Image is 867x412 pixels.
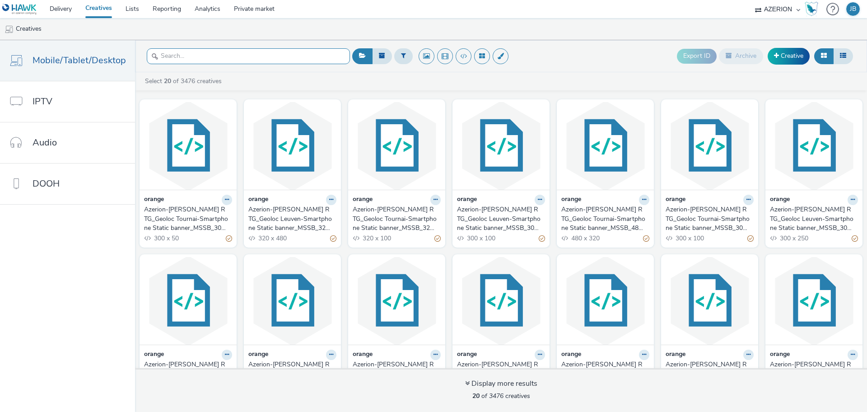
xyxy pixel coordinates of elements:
img: Azerion-RON RTG_Geoloc Leuven-Smartphone Static banner_MSSB_480x320_CPM_STD_BRD_RTG_DUT_X_X_RTG m... [559,257,652,345]
a: Azerion-[PERSON_NAME] RTG_Geoloc Tournai-Smartphone Static banner_MSSB_320x480_CPM_STD_BRD_RTG_FR... [353,360,441,388]
img: Azerion-RON RTG_Geoloc Leuven-Smartphone Static banner_MSSB_300x250_CPM_STD_BRD_RTG_DUT_X_X_RTG m... [768,102,860,190]
img: Azerion-RON RTG_Geoloc Leuven-Smartphone Static banner_MSSB_300x50_CPM_STD_BRD_RTG_DUT_X_X_RTG mo... [768,257,860,345]
a: Select of 3476 creatives [144,77,225,85]
button: Table [833,48,853,64]
button: Grid [814,48,834,64]
strong: orange [770,350,790,360]
img: Azerion-RON RTG_Geoloc Leuven-Smartphone Static banner_MSSB_300x100_CPM_STD_BRD_RTG_DUT_X_X_RTG m... [455,102,547,190]
a: Hawk Academy [805,2,822,16]
div: Azerion-[PERSON_NAME] RTG_Geoloc Tournai-Smartphone Static banner_MSSB_480x320_CPM_STD_BRD_RTG_FR... [561,205,646,233]
div: Azerion-[PERSON_NAME] RTG_Geoloc Leuven-Smartphone Static banner_MSSB_480x320_CPM_STD_BRD_RTG_DUT... [561,360,646,388]
div: Partially valid [539,234,545,243]
span: 300 x 250 [779,234,808,243]
span: Audio [33,136,57,149]
strong: orange [457,350,477,360]
strong: orange [248,195,268,205]
span: 480 x 320 [570,234,600,243]
span: 300 x 50 [153,234,179,243]
a: Azerion-[PERSON_NAME] RTG_Geoloc Leuven-Smartphone Static banner_MSSB_320x480_CPM_STD_BRD_RTG_DUT... [248,205,336,233]
span: 320 x 480 [257,234,287,243]
span: 320 x 100 [362,234,391,243]
div: Partially valid [643,234,649,243]
strong: orange [666,350,685,360]
img: Azerion-RON RTG_Geoloc Tournai-Smartphone Static banner_MSSB_300x100_CPM_STD_BRD_RTG_FRE_X_X_RTG ... [663,102,756,190]
input: Search... [147,48,350,64]
a: Creative [768,48,810,64]
div: Azerion-[PERSON_NAME] RTG_Geoloc Leuven-Smartphone Static banner_MSSB_320x50_CPM_STD_BRD_RTG_DUT_... [248,360,333,388]
a: Azerion-[PERSON_NAME] RTG_Geoloc Leuven-Smartphone Static banner_MSSB_320x100_CPM_STD_BRD_RTG_DUT... [457,360,545,388]
div: Partially valid [852,234,858,243]
div: Azerion-[PERSON_NAME] RTG_Geoloc Leuven-Smartphone Static banner_MSSB_300x250_CPM_STD_BRD_RTG_DUT... [770,205,854,233]
div: Azerion-[PERSON_NAME] RTG_Geoloc Tournai-Smartphone Static banner_MSSB_320x480_CPM_STD_BRD_RTG_FR... [353,360,437,388]
a: Azerion-[PERSON_NAME] RTG_Geoloc Tournai-Smartphone Static banner_MSSB_320x100_CPM_STD_BRD_RTG_FR... [353,205,441,233]
img: undefined Logo [2,4,37,15]
div: Azerion-[PERSON_NAME] RTG_Geoloc Leuven-Smartphone Static banner_MSSB_300x100_CPM_STD_BRD_RTG_DUT... [457,205,541,233]
a: Azerion-[PERSON_NAME] RTG_Geoloc Leuven-Smartphone Static banner_MSSB_320x50_CPM_STD_BRD_RTG_DUT_... [248,360,336,388]
div: Azerion-[PERSON_NAME] RTG_Geoloc Leuven-Smartphone Static banner_MSSB_320x100_CPM_STD_BRD_RTG_DUT... [457,360,541,388]
a: Azerion-[PERSON_NAME] RTG_Geoloc Leuven-Smartphone Static banner_MSSB_300x100_CPM_STD_BRD_RTG_DUT... [457,205,545,233]
a: Azerion-[PERSON_NAME] RTG_Geoloc Leuven-Smartphone Static banner_MSSB_480x320_CPM_STD_BRD_RTG_DUT... [561,360,649,388]
strong: orange [561,350,581,360]
a: Azerion-[PERSON_NAME] RTG_Geoloc Tournai-Smartphone Static banner_MSSB_320x50_CPM_STD_BRD_RTG_FRE... [144,360,232,388]
div: Partially valid [747,234,754,243]
strong: orange [770,195,790,205]
span: Mobile/Tablet/Desktop [33,54,126,67]
img: Azerion-RON RTG_Geoloc Tournai-Smartphone Static banner_MSSB_480x320_CPM_STD_BRD_RTG_FRE_X_X_RTG ... [559,102,652,190]
a: Azerion-[PERSON_NAME] RTG_Geoloc Leuven-Smartphone Static banner_MSSB_300x250_CPM_STD_BRD_RTG_DUT... [770,205,858,233]
a: Azerion-[PERSON_NAME] RTG_Geoloc Tournai-Smartphone Static banner_MSSB_300x50_CPM_STD_BRD_RTG_FRE... [144,205,232,233]
div: Azerion-[PERSON_NAME] RTG_Geoloc Leuven-Smartphone Static banner_MSSB_300x50_CPM_STD_BRD_RTG_DUT_... [770,360,854,388]
strong: orange [248,350,268,360]
div: Azerion-[PERSON_NAME] RTG_Geoloc Tournai-Smartphone Static banner_MSSB_300x100_CPM_STD_BRD_RTG_FR... [666,205,750,233]
strong: orange [457,195,477,205]
div: Partially valid [226,234,232,243]
strong: orange [144,350,164,360]
img: Azerion-RON RTG_Geoloc Tournai-Smartphone Static banner_MSSB_300x250_CPM_STD_BRD_RTG_FRE_X_X_RTG ... [663,257,756,345]
a: Azerion-[PERSON_NAME] RTG_Geoloc Tournai-Smartphone Static banner_MSSB_480x320_CPM_STD_BRD_RTG_FR... [561,205,649,233]
strong: orange [353,195,373,205]
img: Azerion-RON RTG_Geoloc Leuven-Smartphone Static banner_MSSB_320x100_CPM_STD_BRD_RTG_DUT_X_X_RTG m... [455,257,547,345]
strong: orange [666,195,685,205]
a: Azerion-[PERSON_NAME] RTG_Geoloc Tournai-Smartphone Static banner_MSSB_300x100_CPM_STD_BRD_RTG_FR... [666,205,754,233]
div: Azerion-[PERSON_NAME] RTG_Geoloc Tournai-Smartphone Static banner_MSSB_300x50_CPM_STD_BRD_RTG_FRE... [144,205,228,233]
img: Azerion-RON RTG_Geoloc Tournai-Smartphone Static banner_MSSB_320x100_CPM_STD_BRD_RTG_FRE_X_X_RTG ... [350,102,443,190]
div: Display more results [465,379,537,389]
div: JB [850,2,856,16]
img: Azerion-RON RTG_Geoloc Tournai-Smartphone Static banner_MSSB_320x480_CPM_STD_BRD_RTG_FRE_X_X_RTG ... [350,257,443,345]
img: Hawk Academy [805,2,818,16]
button: Archive [719,48,763,64]
strong: 20 [164,77,171,85]
img: Azerion-RON RTG_Geoloc Tournai-Smartphone Static banner_MSSB_300x50_CPM_STD_BRD_RTG_FRE_X_X_RTG m... [142,102,234,190]
img: Azerion-RON RTG_Geoloc Leuven-Smartphone Static banner_MSSB_320x50_CPM_STD_BRD_RTG_DUT_X_X_RTG mo... [246,257,339,345]
button: Export ID [677,49,717,63]
div: Azerion-[PERSON_NAME] RTG_Geoloc Tournai-Smartphone Static banner_MSSB_320x100_CPM_STD_BRD_RTG_FR... [353,205,437,233]
div: Azerion-[PERSON_NAME] RTG_Geoloc Leuven-Smartphone Static banner_MSSB_320x480_CPM_STD_BRD_RTG_DUT... [248,205,333,233]
div: Azerion-[PERSON_NAME] RTG_Geoloc Tournai-Smartphone Static banner_MSSB_320x50_CPM_STD_BRD_RTG_FRE... [144,360,228,388]
img: Azerion-RON RTG_Geoloc Tournai-Smartphone Static banner_MSSB_320x50_CPM_STD_BRD_RTG_FRE_X_X_RTG m... [142,257,234,345]
div: Partially valid [434,234,441,243]
strong: orange [144,195,164,205]
strong: orange [561,195,581,205]
span: IPTV [33,95,52,108]
a: Azerion-[PERSON_NAME] RTG_Geoloc Tournai-Smartphone Static banner_MSSB_300x250_CPM_STD_BRD_RTG_FR... [666,360,754,388]
a: Azerion-[PERSON_NAME] RTG_Geoloc Leuven-Smartphone Static banner_MSSB_300x50_CPM_STD_BRD_RTG_DUT_... [770,360,858,388]
span: DOOH [33,177,60,190]
span: of 3476 creatives [472,392,530,400]
img: mobile [5,25,14,34]
img: Azerion-RON RTG_Geoloc Leuven-Smartphone Static banner_MSSB_320x480_CPM_STD_BRD_RTG_DUT_X_X_RTG m... [246,102,339,190]
div: Azerion-[PERSON_NAME] RTG_Geoloc Tournai-Smartphone Static banner_MSSB_300x250_CPM_STD_BRD_RTG_FR... [666,360,750,388]
div: Partially valid [330,234,336,243]
span: 300 x 100 [466,234,495,243]
strong: 20 [472,392,480,400]
strong: orange [353,350,373,360]
span: 300 x 100 [675,234,704,243]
